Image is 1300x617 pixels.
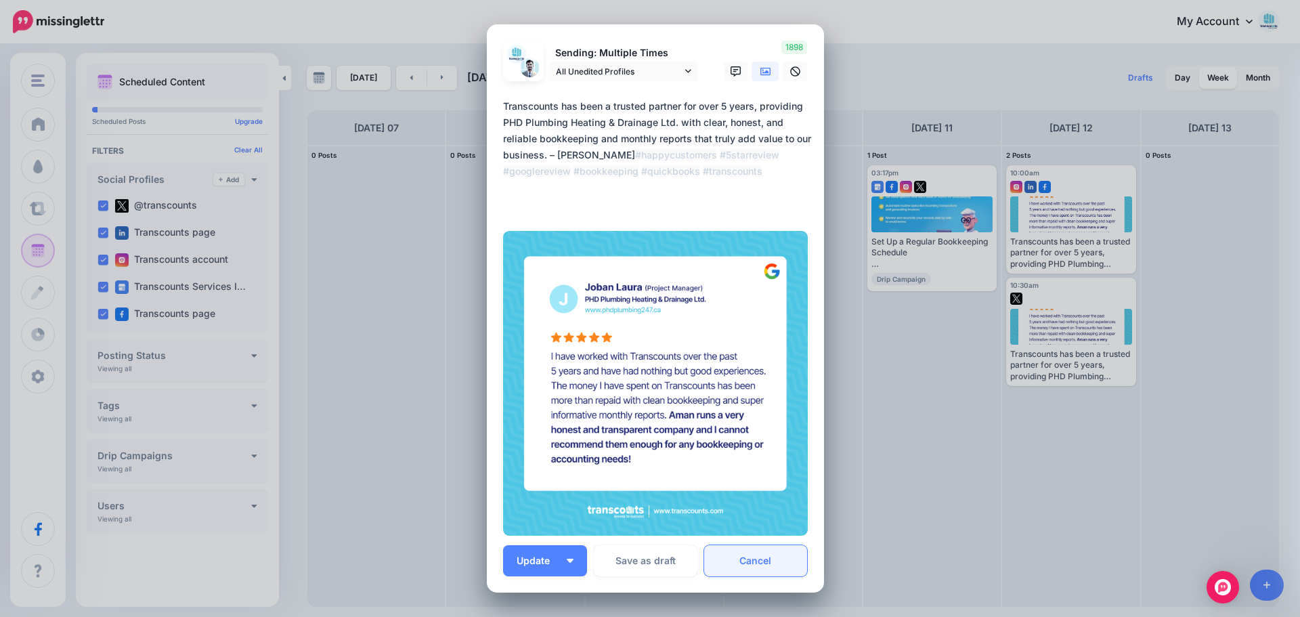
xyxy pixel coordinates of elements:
[517,556,560,566] span: Update
[567,559,573,563] img: arrow-down-white.png
[520,58,540,77] img: 1715705739282-77810.png
[1207,571,1239,603] div: Open Intercom Messenger
[503,231,808,536] img: 7Q3WWABNY0VL6OU420XBDFL8LIEHXOOE.jpg
[704,545,808,576] a: Cancel
[594,545,697,576] button: Save as draft
[781,41,807,54] span: 1898
[556,64,682,79] span: All Unedited Profiles
[507,45,527,64] img: 277354160_303212145291361_9196144354521383008_n-bsa134811.jpg
[503,98,815,179] div: Transcounts has been a trusted partner for over 5 years, providing PHD Plumbing Heating & Drainag...
[503,545,587,576] button: Update
[549,45,698,61] p: Sending: Multiple Times
[549,62,698,81] a: All Unedited Profiles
